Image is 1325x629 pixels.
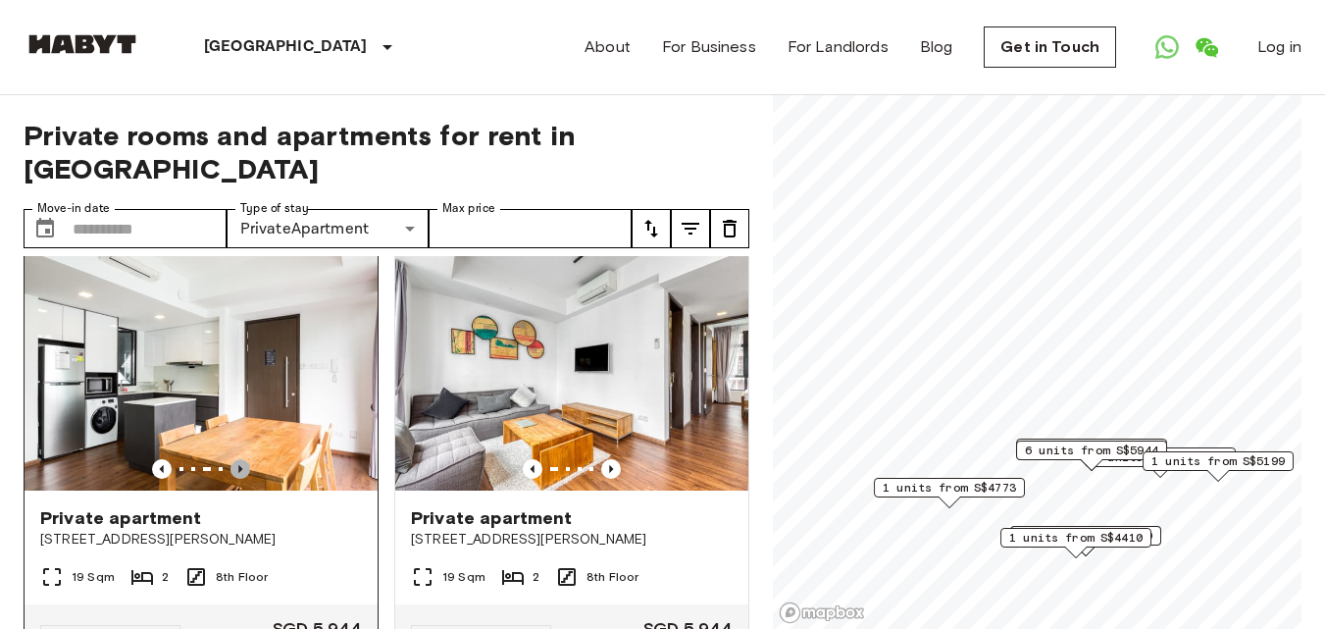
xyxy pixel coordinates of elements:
a: For Landlords [788,35,889,59]
button: Previous image [601,459,621,479]
img: Marketing picture of unit SG-01-002-013-01 [395,255,748,491]
label: Max price [442,200,495,217]
button: Previous image [523,459,542,479]
span: 8th Floor [216,568,268,586]
a: Open WhatsApp [1147,27,1187,67]
span: 6 units from S$5944 [1025,442,1158,459]
p: [GEOGRAPHIC_DATA] [204,35,368,59]
button: Choose date [25,209,65,248]
div: Map marker [1000,528,1151,558]
span: 1 units from S$5199 [1151,452,1285,470]
div: Map marker [1016,439,1167,469]
div: Map marker [1143,451,1294,482]
label: Move-in date [37,200,110,217]
span: 2 [162,568,169,586]
span: 1 units from S$4841 [1094,448,1227,466]
span: 8th Floor [586,568,638,586]
span: 1 units from S$5623 [1025,440,1158,457]
div: PrivateApartment [227,209,430,248]
button: tune [632,209,671,248]
span: Private apartment [411,506,573,530]
span: Private rooms and apartments for rent in [GEOGRAPHIC_DATA] [24,119,749,185]
a: Open WeChat [1187,27,1226,67]
span: [STREET_ADDRESS][PERSON_NAME] [411,530,733,550]
span: 19 Sqm [442,568,485,586]
a: About [585,35,631,59]
div: Map marker [1016,441,1167,471]
a: Log in [1257,35,1301,59]
span: Private apartment [40,506,202,530]
button: Previous image [230,459,250,479]
img: Marketing picture of unit SG-01-002-014-01 [25,255,378,491]
button: tune [710,209,749,248]
div: Map marker [874,478,1025,508]
a: Get in Touch [984,26,1116,68]
label: Type of stay [240,200,309,217]
div: Map marker [1010,526,1161,556]
button: Previous image [152,459,172,479]
a: For Business [662,35,756,59]
span: 1 units from S$4773 [883,479,1016,497]
a: Blog [920,35,953,59]
span: 1 units from S$4410 [1009,529,1143,547]
button: tune [671,209,710,248]
span: 19 Sqm [72,568,115,586]
img: Habyt [24,34,141,54]
span: 1 units from S$3600 [1019,527,1152,545]
a: Mapbox logo [779,602,865,624]
span: [STREET_ADDRESS][PERSON_NAME] [40,530,362,550]
div: Map marker [1085,447,1236,478]
span: 2 [533,568,539,586]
